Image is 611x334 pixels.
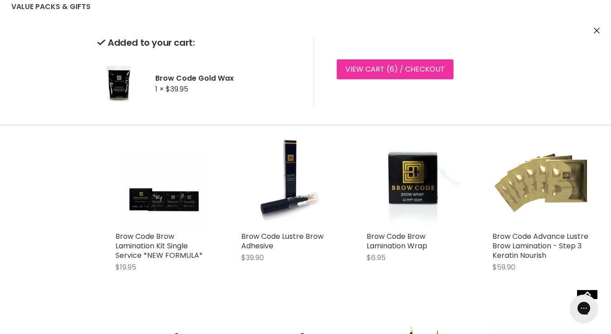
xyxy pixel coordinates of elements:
[155,73,299,83] h2: Brow Code Gold Wax
[241,231,324,251] a: Brow Code Lustre Brow Adhesive
[115,129,214,228] img: Brow Code Brow Lamination Kit Single Service *NEW FORMULA*
[367,252,386,263] span: $6.95
[97,38,299,48] h2: Added to your cart:
[492,231,588,261] a: Brow Code Advance Lustre Brow Lamination - Step 3 Keratin Nourish
[241,252,264,263] span: $39.90
[166,84,188,94] span: $39.95
[594,26,600,36] button: Close
[390,64,394,74] span: 6
[367,129,465,228] img: Brow Code Brow Lamination Wrap
[115,231,203,261] a: Brow Code Brow Lamination Kit Single Service *NEW FORMULA*
[566,291,602,325] iframe: Gorgias live chat messenger
[492,129,591,228] img: Brow Code Advance Lustre Brow Lamination - Step 3 Keratin Nourish
[155,84,164,94] span: 1 ×
[115,262,136,272] span: $19.95
[492,262,516,272] span: $59.90
[241,129,340,228] img: Brow Code Lustre Brow Adhesive
[97,61,143,106] img: Brow Code Gold Wax
[337,59,453,79] a: View cart (6) / Checkout
[367,231,427,251] a: Brow Code Brow Lamination Wrap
